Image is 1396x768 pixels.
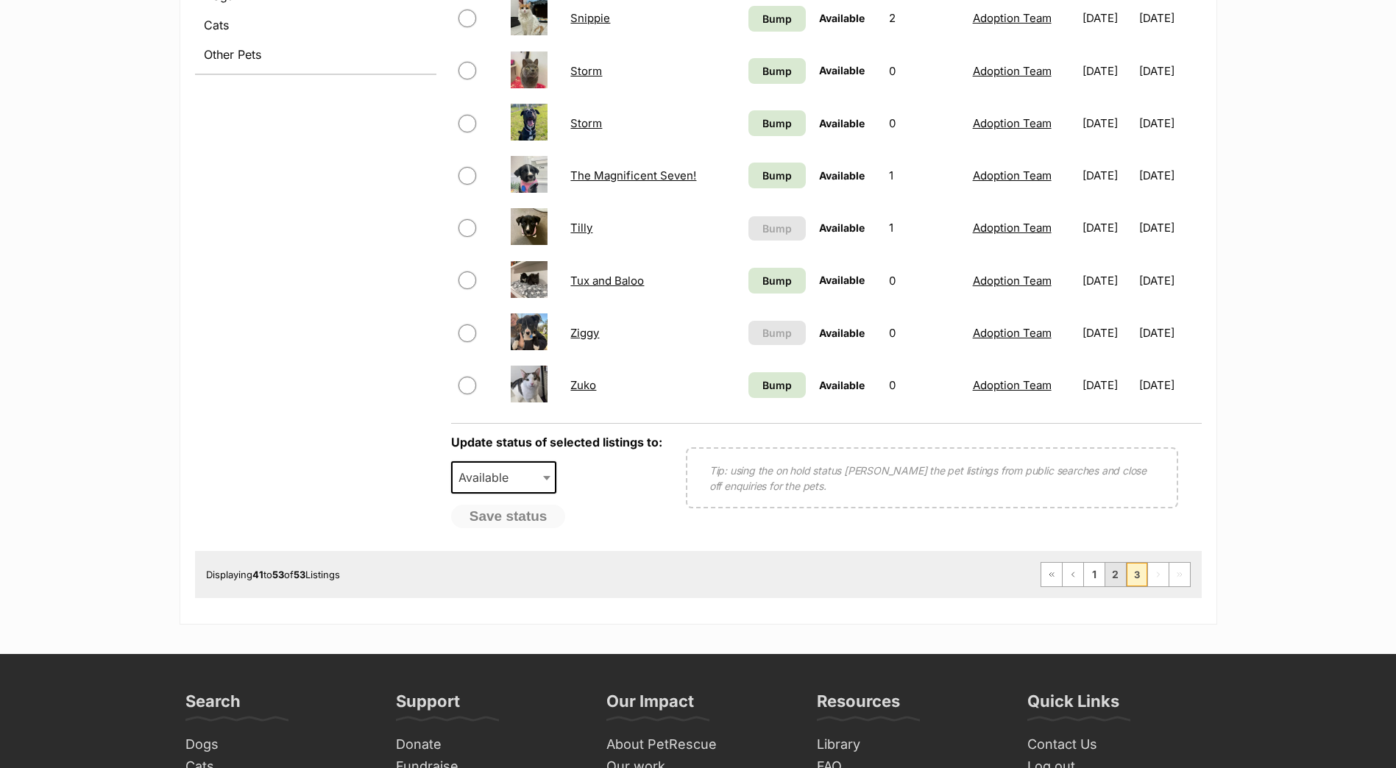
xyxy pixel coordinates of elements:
[453,467,523,488] span: Available
[819,327,865,339] span: Available
[390,733,586,756] a: Donate
[973,326,1052,340] a: Adoption Team
[762,63,792,79] span: Bump
[570,64,602,78] a: Storm
[883,98,965,149] td: 0
[1127,563,1147,586] span: Page 3
[748,58,805,84] a: Bump
[252,569,263,580] strong: 41
[748,268,805,294] a: Bump
[1084,563,1105,586] a: Page 1
[185,691,241,720] h3: Search
[195,41,436,68] a: Other Pets
[883,46,965,96] td: 0
[762,115,792,131] span: Bump
[748,110,805,136] a: Bump
[195,12,436,38] a: Cats
[1021,733,1217,756] a: Contact Us
[762,221,792,236] span: Bump
[883,307,965,358] td: 0
[1077,202,1138,253] td: [DATE]
[1139,307,1200,358] td: [DATE]
[748,163,805,188] a: Bump
[748,321,805,345] button: Bump
[883,150,965,201] td: 1
[748,216,805,241] button: Bump
[819,169,865,182] span: Available
[883,360,965,410] td: 0
[570,326,599,340] a: Ziggy
[606,691,694,720] h3: Our Impact
[762,11,792,26] span: Bump
[973,168,1052,182] a: Adoption Team
[748,6,805,32] a: Bump
[570,11,610,25] a: Snippie
[1041,563,1062,586] a: First page
[396,691,460,720] h3: Support
[819,117,865,129] span: Available
[451,461,557,494] span: Available
[1169,563,1190,586] span: Last page
[973,64,1052,78] a: Adoption Team
[973,274,1052,288] a: Adoption Team
[973,221,1052,235] a: Adoption Team
[819,221,865,234] span: Available
[180,733,375,756] a: Dogs
[570,378,596,392] a: Zuko
[817,691,900,720] h3: Resources
[451,435,662,449] label: Update status of selected listings to:
[762,168,792,183] span: Bump
[1077,98,1138,149] td: [DATE]
[762,273,792,288] span: Bump
[762,325,792,341] span: Bump
[1041,562,1191,587] nav: Pagination
[1139,202,1200,253] td: [DATE]
[1139,360,1200,410] td: [DATE]
[451,505,566,528] button: Save status
[1077,255,1138,306] td: [DATE]
[570,274,644,288] a: Tux and Baloo
[709,463,1155,494] p: Tip: using the on hold status [PERSON_NAME] the pet listings from public searches and close off e...
[973,11,1052,25] a: Adoption Team
[762,377,792,393] span: Bump
[819,12,865,24] span: Available
[1139,150,1200,201] td: [DATE]
[973,116,1052,130] a: Adoption Team
[1077,46,1138,96] td: [DATE]
[748,372,805,398] a: Bump
[819,379,865,391] span: Available
[1027,691,1119,720] h3: Quick Links
[1139,255,1200,306] td: [DATE]
[600,733,796,756] a: About PetRescue
[1105,563,1126,586] a: Page 2
[819,64,865,77] span: Available
[819,274,865,286] span: Available
[1063,563,1083,586] a: Previous page
[570,221,592,235] a: Tilly
[973,378,1052,392] a: Adoption Team
[294,569,305,580] strong: 53
[1139,98,1200,149] td: [DATE]
[1148,563,1169,586] span: Next page
[570,116,602,130] a: Storm
[883,202,965,253] td: 1
[1077,360,1138,410] td: [DATE]
[1077,307,1138,358] td: [DATE]
[570,168,696,182] a: The Magnificent Seven!
[1077,150,1138,201] td: [DATE]
[1139,46,1200,96] td: [DATE]
[883,255,965,306] td: 0
[206,569,340,580] span: Displaying to of Listings
[272,569,284,580] strong: 53
[811,733,1007,756] a: Library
